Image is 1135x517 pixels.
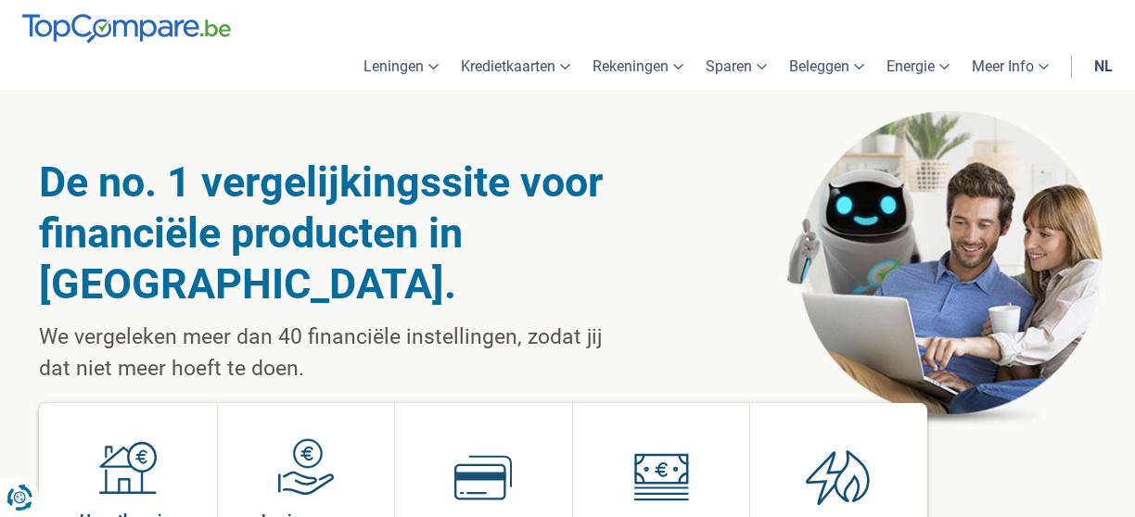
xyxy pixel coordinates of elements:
[695,44,778,90] a: Sparen
[277,438,335,496] img: Leningen op afbetaling
[778,44,875,90] a: Beleggen
[454,448,512,506] img: Kredietkaarten
[581,44,695,90] a: Rekeningen
[1083,44,1124,90] a: nl
[22,14,231,44] img: TopCompare
[39,322,620,385] p: We vergeleken meer dan 40 financiële instellingen, zodat jij dat niet meer hoeft te doen.
[961,44,1060,90] a: Meer Info
[450,44,581,90] a: Kredietkaarten
[352,44,450,90] a: Leningen
[875,44,961,90] a: Energie
[632,448,690,506] img: Spaarrekeningen
[806,448,871,506] img: Energie
[99,438,157,496] img: Hypothecaire leningen
[39,157,620,309] h1: De no. 1 vergelijkingssite voor financiële producten in [GEOGRAPHIC_DATA].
